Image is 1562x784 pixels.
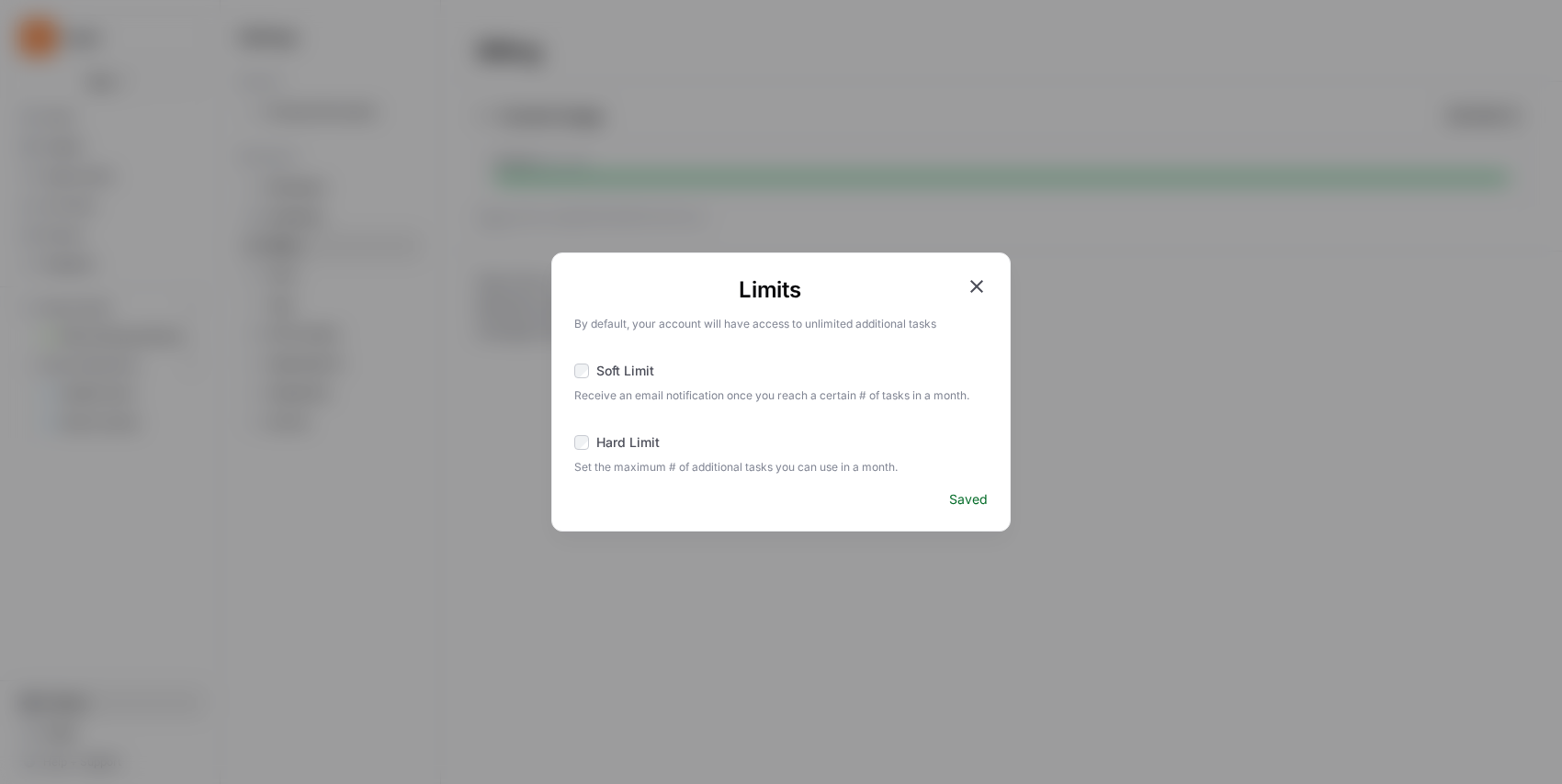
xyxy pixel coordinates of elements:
[949,490,988,509] span: Saved
[574,435,589,450] input: Hard Limit
[596,362,654,380] span: Soft Limit
[574,312,988,332] p: By default, your account will have access to unlimited additional tasks
[574,364,589,378] input: Soft Limit
[596,433,660,452] span: Hard Limit
[574,275,966,305] h1: Limits
[574,384,988,404] span: Receive an email notification once you reach a certain # of tasks in a month.
[574,455,988,476] span: Set the maximum # of additional tasks you can use in a month.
